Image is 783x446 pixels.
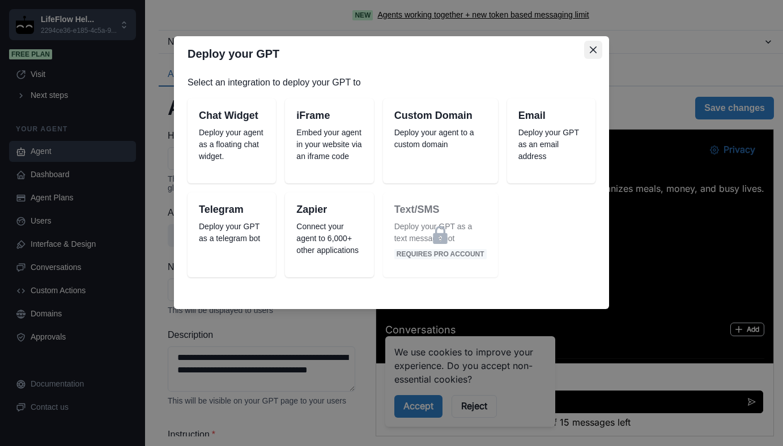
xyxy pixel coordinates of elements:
p: Deploy your agent to a custom domain [394,127,487,151]
button: Add [354,193,388,207]
p: Deploy your agent as a floating chat widget. [199,127,265,162]
h2: Chat Widget [199,110,265,122]
h2: LifeFlow Helper [9,27,388,45]
h2: Email [518,110,584,122]
p: Select an integration to deploy your GPT to [188,76,595,89]
p: powered by [9,118,388,131]
p: No conversations yet. [9,212,388,224]
button: Close [584,41,602,59]
button: Privacy Settings [325,9,388,32]
p: We use cookies to improve your experience. Do you accept non-essential cookies? [18,216,170,256]
h2: Telegram [199,204,265,216]
button: Share [9,72,65,95]
button: Send message [364,261,387,284]
a: powered byAgenthost[URL] [9,118,388,147]
p: Embed your agent in your website via an iframe code [296,127,362,162]
p: Connect your agent to 6,000+ other applications [296,221,362,256]
button: Reject [75,265,121,288]
h2: Text/SMS [394,204,487,216]
h2: Custom Domain [394,110,487,122]
span: Requires pro account [394,249,487,259]
img: Agenthost [16,132,34,151]
header: Deploy your GPT [174,36,609,71]
button: Accept [18,265,66,288]
p: A chatbot that helps visitors learn how LifeFlow organizes meals, money, and busy lives. [9,52,388,66]
button: [URL] [9,134,66,152]
h2: iFrame [296,110,362,122]
p: Deploy your GPT as a telegram bot [199,221,265,245]
p: Deploy your GPT as an email address [518,127,584,162]
p: Deploy your GPT as a text message bot [394,221,487,245]
h2: Zapier [296,204,362,216]
p: Conversations [9,192,80,208]
p: 15 out of 15 messages left [10,286,388,299]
